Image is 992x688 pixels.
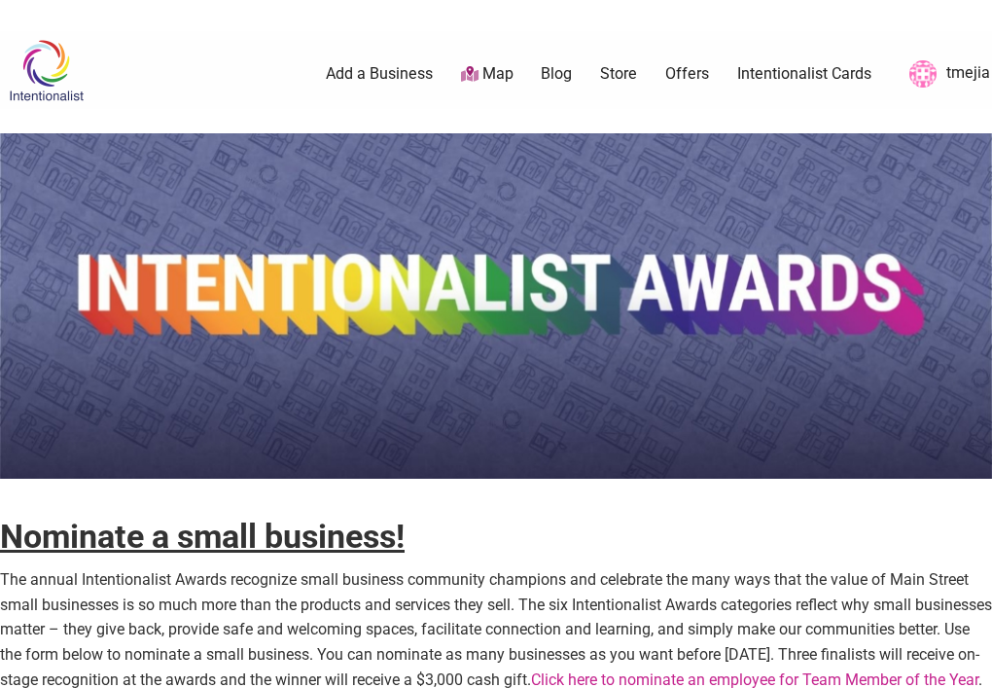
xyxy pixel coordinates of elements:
a: Add a Business [326,63,433,85]
a: tmejia [900,56,990,91]
a: Blog [541,63,572,85]
a: Store [600,63,637,85]
a: Offers [665,63,709,85]
a: Map [461,63,514,86]
a: Intentionalist Cards [737,63,871,85]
